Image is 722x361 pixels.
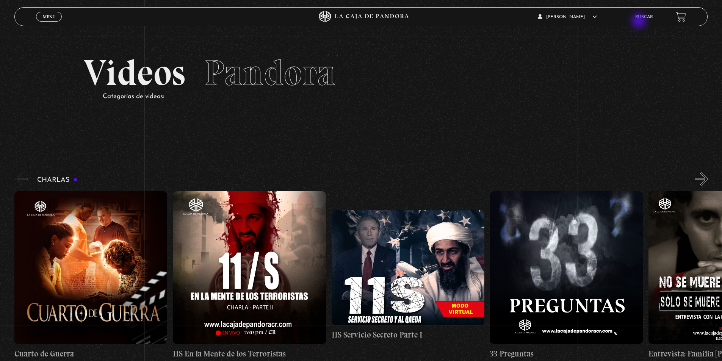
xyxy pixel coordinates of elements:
[40,21,58,26] span: Cerrar
[84,55,638,91] h2: Videos
[173,348,326,360] h4: 11S En la Mente de los Terroristas
[173,191,326,360] a: 11S En la Mente de los Terroristas
[695,172,708,186] button: Next
[332,191,484,360] a: 11S Servicio Secreto Parte I
[37,177,78,184] h3: Charlas
[676,12,686,22] a: View your shopping cart
[103,91,638,103] p: Categorías de videos:
[490,191,643,360] a: 33 Preguntas
[538,15,597,19] span: [PERSON_NAME]
[14,172,28,186] button: Previous
[43,14,55,19] span: Menu
[490,348,643,360] h4: 33 Preguntas
[14,348,167,360] h4: Cuarto de Guerra
[204,51,335,94] span: Pandora
[14,191,167,360] a: Cuarto de Guerra
[635,15,653,19] a: Buscar
[332,329,484,341] h4: 11S Servicio Secreto Parte I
